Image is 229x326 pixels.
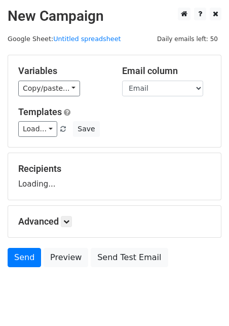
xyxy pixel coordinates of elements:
h5: Advanced [18,216,211,227]
h5: Recipients [18,163,211,174]
small: Google Sheet: [8,35,121,43]
div: Loading... [18,163,211,190]
a: Copy/paste... [18,81,80,96]
a: Send [8,248,41,267]
h2: New Campaign [8,8,221,25]
a: Templates [18,106,62,117]
a: Daily emails left: 50 [154,35,221,43]
a: Untitled spreadsheet [53,35,121,43]
h5: Variables [18,65,107,77]
button: Save [73,121,99,137]
h5: Email column [122,65,211,77]
a: Load... [18,121,57,137]
a: Preview [44,248,88,267]
span: Daily emails left: 50 [154,33,221,45]
a: Send Test Email [91,248,168,267]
